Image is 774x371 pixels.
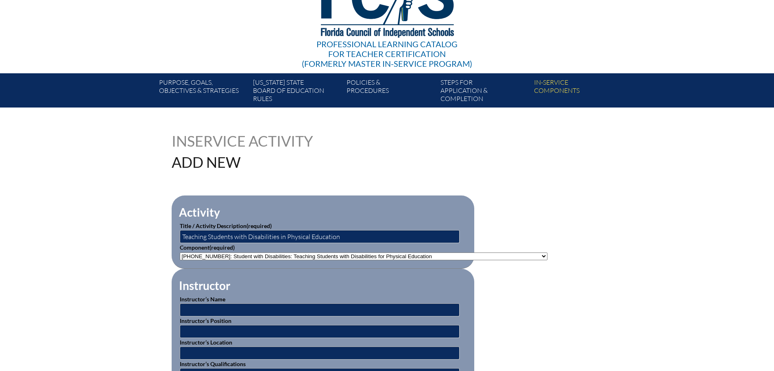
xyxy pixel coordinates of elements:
label: Instructor’s Name [180,296,225,303]
a: Purpose, goals,objectives & strategies [156,77,249,108]
a: Policies &Procedures [343,77,437,108]
a: Steps forapplication & completion [437,77,531,108]
span: (required) [246,222,272,229]
label: Instructor’s Position [180,317,231,324]
div: Professional Learning Catalog (formerly Master In-service Program) [302,39,472,68]
legend: Instructor [178,279,231,292]
label: Instructor’s Qualifications [180,360,246,367]
a: [US_STATE] StateBoard of Education rules [250,77,343,108]
legend: Activity [178,205,221,219]
label: Component [180,244,235,251]
span: for Teacher Certification [328,49,446,59]
h1: Add New [172,155,439,169]
label: Instructor’s Location [180,339,232,346]
h1: Inservice Activity [172,134,336,148]
a: In-servicecomponents [531,77,624,108]
span: (required) [209,244,235,251]
select: activity_component[data][] [180,252,547,260]
label: Title / Activity Description [180,222,272,229]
